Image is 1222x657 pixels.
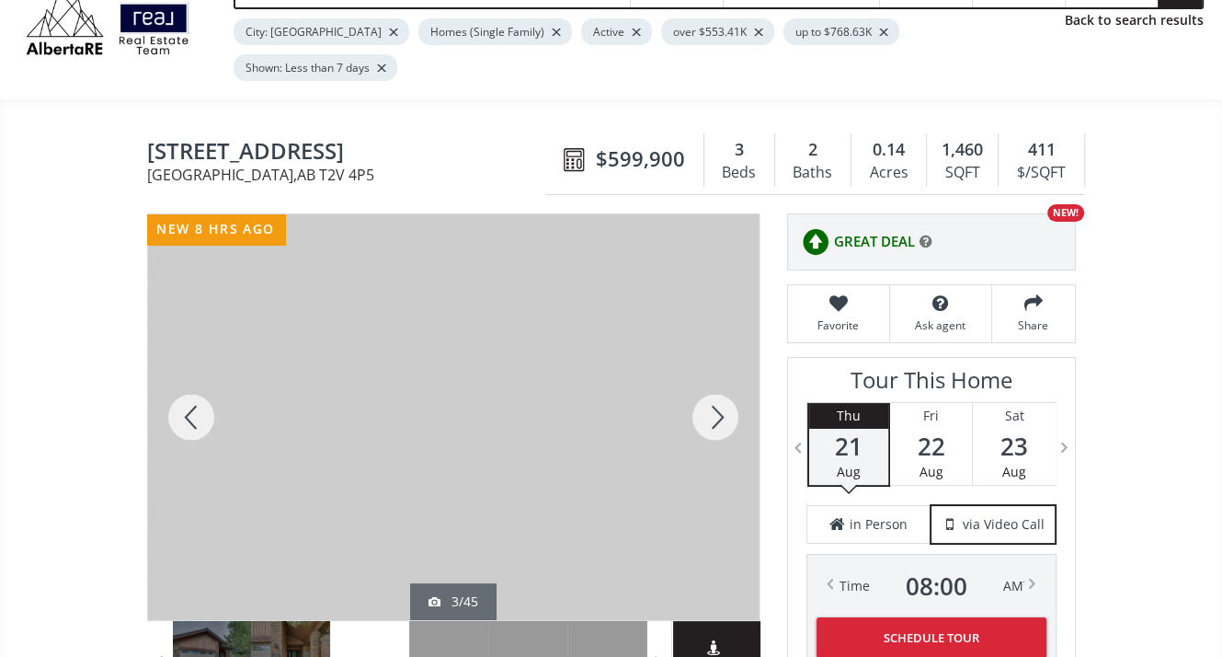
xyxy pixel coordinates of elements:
span: Aug [837,463,861,480]
div: Time AM [839,573,1023,599]
div: Baths [784,159,841,187]
div: Thu [809,403,888,429]
span: [GEOGRAPHIC_DATA] , AB T2V 4P5 [147,167,554,182]
div: 9408 Oakland Road SW Calgary, AB T2V 4P5 - Photo 3 of 45 [147,214,759,620]
div: Acres [861,159,917,187]
div: Sat [973,403,1056,429]
span: Share [1001,317,1066,333]
div: Shown: Less than 7 days [234,54,397,81]
span: in Person [850,515,908,534]
span: Favorite [797,317,880,333]
div: over $553.41K [661,18,774,45]
span: Aug [1002,463,1026,480]
span: Ask agent [899,317,982,333]
span: 1,460 [942,138,983,162]
div: 0.14 [861,138,917,162]
div: Fri [890,403,972,429]
span: 21 [809,433,888,459]
div: 2 [784,138,841,162]
div: $/SQFT [1008,159,1074,187]
div: NEW! [1047,204,1084,222]
div: new 8 hrs ago [147,214,285,245]
span: 08 : 00 [906,573,967,599]
span: 9408 Oakland Road SW [147,139,554,167]
span: Aug [919,463,942,480]
div: 3/45 [428,593,478,611]
span: via Video Call [963,515,1045,534]
span: $599,900 [596,144,685,173]
div: SQFT [936,159,988,187]
span: 23 [973,433,1056,459]
div: Beds [714,159,765,187]
div: City: [GEOGRAPHIC_DATA] [234,18,409,45]
div: 3 [714,138,765,162]
img: rating icon [797,224,834,260]
div: up to $768.63K [783,18,899,45]
div: Homes (Single Family) [418,18,572,45]
a: Back to search results [1065,11,1204,29]
span: 22 [890,433,972,459]
div: 411 [1008,138,1074,162]
div: Active [581,18,652,45]
span: GREAT DEAL [834,232,915,251]
h3: Tour This Home [806,367,1056,402]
